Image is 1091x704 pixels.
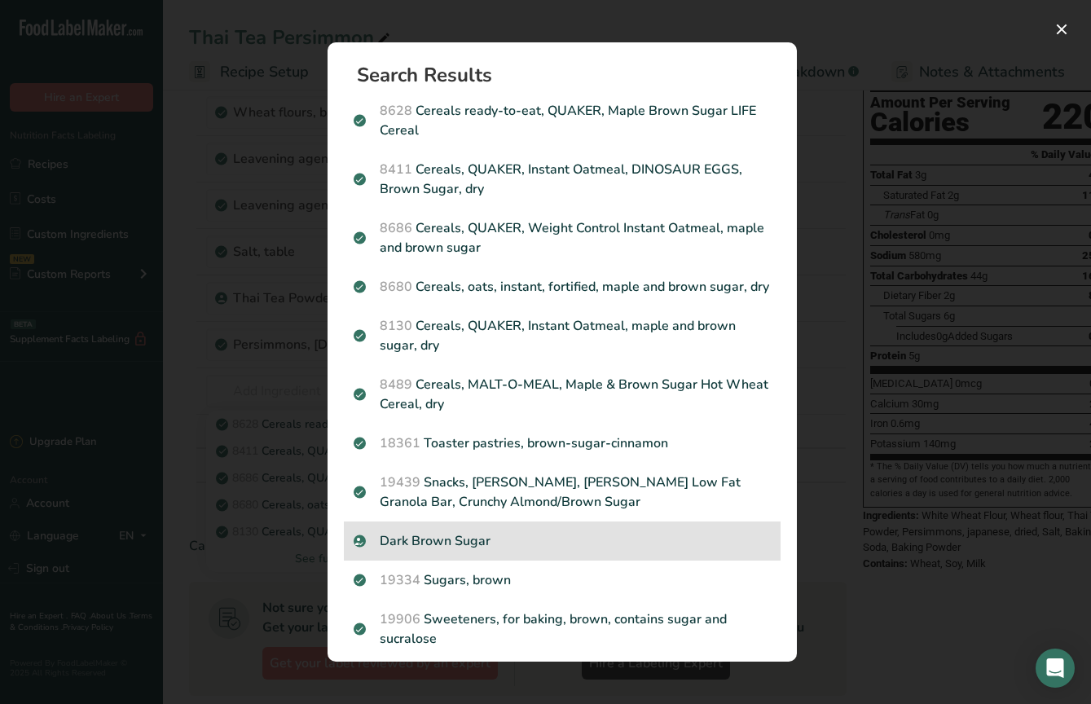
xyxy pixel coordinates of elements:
span: 8680 [380,278,412,296]
span: 18361 [380,434,420,452]
p: Toaster pastries, brown-sugar-cinnamon [354,433,771,453]
p: Snacks, [PERSON_NAME], [PERSON_NAME] Low Fat Granola Bar, Crunchy Almond/Brown Sugar [354,473,771,512]
p: Cereals, QUAKER, Instant Oatmeal, maple and brown sugar, dry [354,316,771,355]
div: Open Intercom Messenger [1036,649,1075,688]
span: 8411 [380,161,412,178]
p: Cereals, QUAKER, Weight Control Instant Oatmeal, maple and brown sugar [354,218,771,257]
p: Cereals, oats, instant, fortified, maple and brown sugar, dry [354,277,771,297]
p: Cereals, MALT-O-MEAL, Maple & Brown Sugar Hot Wheat Cereal, dry [354,375,771,414]
span: 8489 [380,376,412,394]
h1: Search Results [357,65,781,85]
span: 8130 [380,317,412,335]
p: Sweeteners, for baking, brown, contains sugar and sucralose [354,609,771,649]
span: 8686 [380,219,412,237]
p: Cereals, QUAKER, Instant Oatmeal, DINOSAUR EGGS, Brown Sugar, dry [354,160,771,199]
span: 19906 [380,610,420,628]
p: Sugars, brown [354,570,771,590]
span: 19334 [380,571,420,589]
p: Dark Brown Sugar [354,531,771,551]
span: 19439 [380,473,420,491]
span: 8628 [380,102,412,120]
p: Cereals ready-to-eat, QUAKER, Maple Brown Sugar LIFE Cereal [354,101,771,140]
